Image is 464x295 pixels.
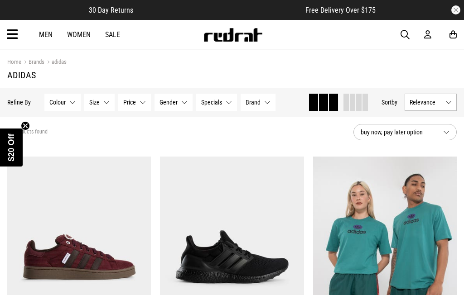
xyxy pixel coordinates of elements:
span: 70 products found [7,128,48,136]
a: Sale [105,30,120,39]
span: $20 Off [7,133,16,161]
span: Brand [246,99,261,106]
span: Price [123,99,136,106]
span: 30 Day Returns [89,6,133,14]
button: Sortby [382,97,397,108]
span: Specials [201,99,222,106]
p: Refine By [7,99,31,106]
button: Gender [155,94,193,111]
button: Size [84,94,115,111]
span: Gender [159,99,178,106]
button: Specials [196,94,237,111]
button: Colour [44,94,81,111]
a: Women [67,30,91,39]
a: Brands [21,58,44,67]
h1: adidas [7,70,457,81]
img: Redrat logo [203,28,263,42]
a: Men [39,30,53,39]
button: Brand [241,94,275,111]
span: by [391,99,397,106]
span: Size [89,99,100,106]
button: Relevance [405,94,457,111]
button: buy now, pay later option [353,124,457,140]
button: Price [118,94,151,111]
button: Close teaser [21,121,30,130]
iframe: Customer reviews powered by Trustpilot [151,5,287,14]
span: Free Delivery Over $175 [305,6,376,14]
a: Home [7,58,21,65]
a: adidas [44,58,67,67]
span: buy now, pay later option [361,127,436,138]
span: Colour [49,99,66,106]
span: Relevance [410,99,442,106]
